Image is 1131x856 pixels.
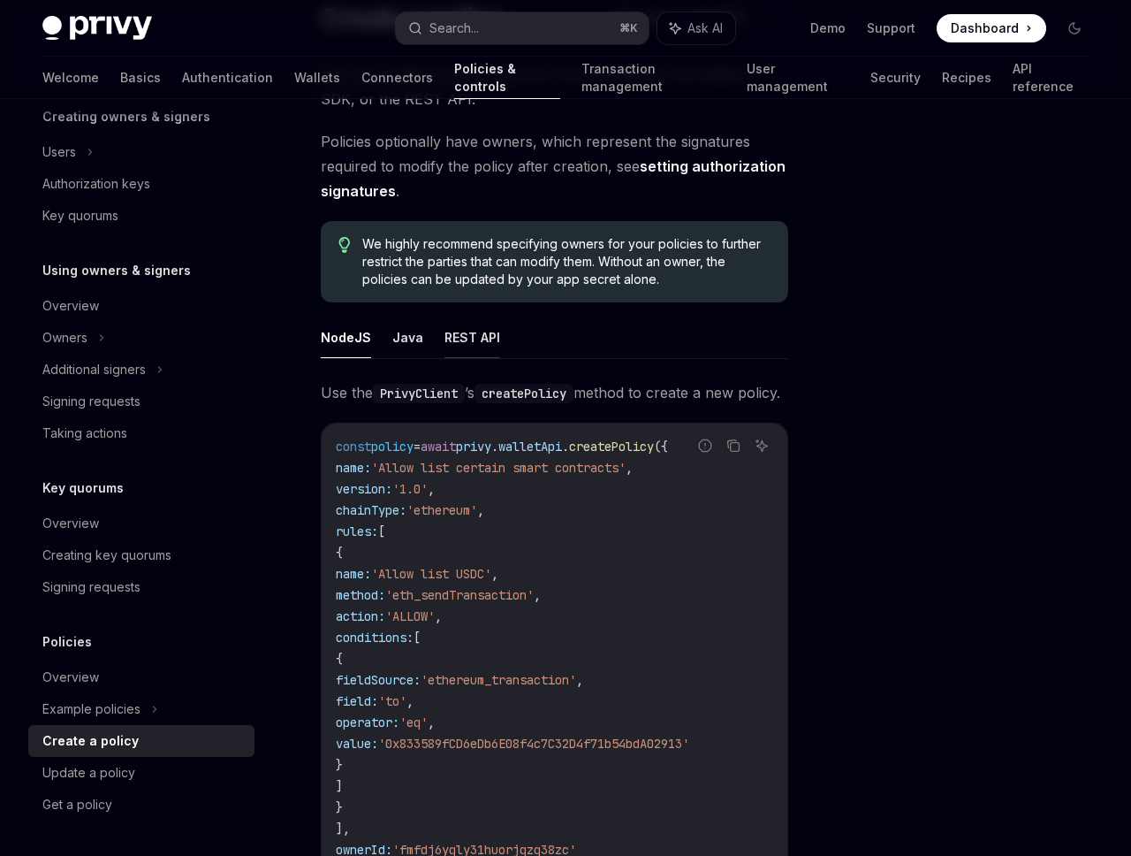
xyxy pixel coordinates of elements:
a: Signing requests [28,571,254,603]
div: Overview [42,295,99,317]
span: 'to' [378,693,406,709]
a: Dashboard [937,14,1046,42]
a: Overview [28,290,254,322]
div: Users [42,141,76,163]
span: fieldSource: [336,672,421,688]
div: Owners [42,327,87,348]
a: Welcome [42,57,99,99]
span: Use the ’s method to create a new policy. [321,380,788,405]
a: Basics [120,57,161,99]
span: } [336,799,343,815]
div: Taking actions [42,423,127,444]
a: Create a policy [28,725,254,757]
div: Update a policy [42,762,135,783]
button: Toggle dark mode [1060,14,1089,42]
button: NodeJS [321,317,371,358]
span: , [626,460,633,476]
span: Ask AI [687,19,723,37]
button: Search...⌘K [396,12,649,44]
span: '0x833589fCD6eDb6E08f4c7C32D4f71b54bdA02913' [378,736,689,752]
span: , [435,608,442,624]
span: 'eq' [399,715,428,730]
div: Creating key quorums [42,545,171,566]
span: , [428,715,435,730]
span: = [414,439,421,455]
span: operator: [336,715,399,730]
span: [ [378,524,385,539]
span: ] [336,778,343,794]
div: Signing requests [42,391,140,412]
a: API reference [1013,57,1089,99]
a: Authorization keys [28,168,254,200]
div: Create a policy [42,730,139,752]
button: Report incorrect code [694,434,717,457]
span: 'ALLOW' [385,608,435,624]
span: name: [336,460,371,476]
a: Recipes [942,57,991,99]
button: Ask AI [657,12,735,44]
img: dark logo [42,16,152,41]
div: Key quorums [42,205,118,226]
a: Overview [28,508,254,539]
div: Authorization keys [42,173,150,195]
a: Update a policy [28,757,254,789]
span: 'Allow list certain smart contracts' [371,460,626,476]
a: Support [867,19,915,37]
a: Authentication [182,57,273,99]
span: action: [336,608,385,624]
span: 'ethereum_transaction' [421,672,576,688]
span: We highly recommend specifying owners for your policies to further restrict the parties that can ... [362,235,770,288]
div: Additional signers [42,359,146,380]
span: conditions: [336,630,414,646]
h5: Policies [42,631,92,653]
code: PrivyClient [373,384,465,403]
a: Policies & controls [454,57,560,99]
span: '1.0' [392,481,428,497]
a: Signing requests [28,386,254,417]
span: , [491,566,498,582]
span: 'Allow list USDC' [371,566,491,582]
button: Ask AI [750,434,773,457]
div: Signing requests [42,577,140,598]
span: 'ethereum' [406,502,477,518]
a: Connectors [361,57,433,99]
span: walletApi [498,439,562,455]
span: version: [336,481,392,497]
span: Dashboard [951,19,1019,37]
span: ⌘ K [619,21,638,35]
span: , [534,587,541,603]
h5: Key quorums [42,478,124,499]
a: Get a policy [28,789,254,821]
span: await [421,439,456,455]
a: Overview [28,661,254,693]
a: Security [870,57,921,99]
span: . [562,439,569,455]
a: Taking actions [28,417,254,449]
a: Wallets [294,57,340,99]
span: createPolicy [569,439,654,455]
span: } [336,757,343,773]
div: Example policies [42,699,140,720]
button: Java [392,317,423,358]
span: , [477,502,484,518]
span: { [336,545,343,561]
span: , [576,672,583,688]
span: privy [456,439,491,455]
span: policy [371,439,414,455]
svg: Tip [338,237,351,253]
button: Copy the contents from the code block [722,434,745,457]
span: . [491,439,498,455]
div: Search... [429,18,479,39]
span: ], [336,821,350,837]
span: method: [336,587,385,603]
a: Creating key quorums [28,539,254,571]
code: createPolicy [474,384,573,403]
span: ({ [654,439,668,455]
span: [ [414,630,421,646]
span: { [336,651,343,667]
span: , [428,481,435,497]
a: Demo [810,19,846,37]
span: , [406,693,414,709]
span: field: [336,693,378,709]
span: Policies optionally have owners, which represent the signatures required to modify the policy aft... [321,129,788,203]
